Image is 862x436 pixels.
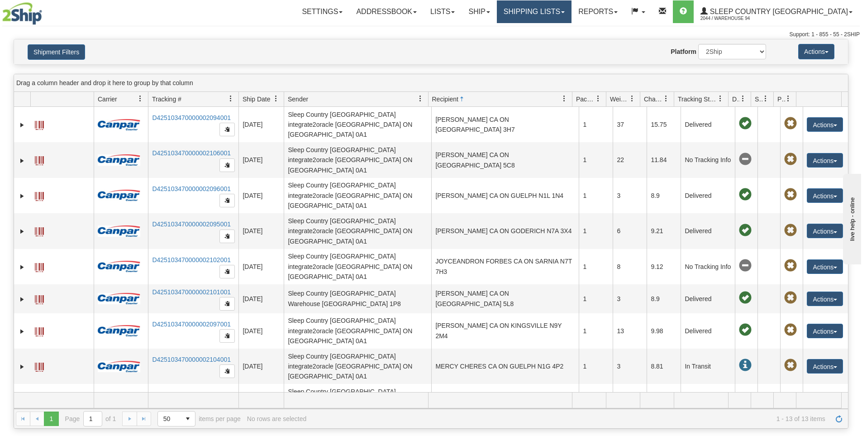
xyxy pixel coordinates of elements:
[781,91,796,106] a: Pickup Status filter column settings
[349,0,424,23] a: Addressbook
[219,265,235,278] button: Copy to clipboard
[98,225,140,237] img: 14 - Canpar
[713,91,728,106] a: Tracking Status filter column settings
[18,362,27,371] a: Expand
[219,329,235,343] button: Copy to clipboard
[647,384,681,419] td: 31.09
[681,213,735,249] td: Delivered
[2,31,860,38] div: Support: 1 - 855 - 55 - 2SHIP
[284,178,431,213] td: Sleep Country [GEOGRAPHIC_DATA] integrate2oracle [GEOGRAPHIC_DATA] ON [GEOGRAPHIC_DATA] 0A1
[739,188,752,201] span: On time
[431,313,579,349] td: [PERSON_NAME] CA ON KINGSVILLE N9Y 2M4
[576,95,595,104] span: Packages
[238,107,284,142] td: [DATE]
[152,391,231,398] a: D425103470000002100001
[591,91,606,106] a: Packages filter column settings
[35,223,44,238] a: Label
[807,153,843,168] button: Actions
[784,117,797,130] span: Pickup Not Assigned
[2,2,42,25] img: logo2044.jpg
[152,95,181,104] span: Tracking #
[647,178,681,213] td: 8.9
[157,411,195,426] span: Page sizes drop down
[238,249,284,284] td: [DATE]
[613,178,647,213] td: 3
[758,91,773,106] a: Shipment Issues filter column settings
[152,256,231,264] a: D425103470000002102001
[735,91,751,106] a: Delivery Status filter column settings
[238,313,284,349] td: [DATE]
[807,117,843,132] button: Actions
[681,178,735,213] td: Delivered
[739,117,752,130] span: On time
[807,292,843,306] button: Actions
[152,149,231,157] a: D425103470000002106001
[424,0,462,23] a: Lists
[807,259,843,274] button: Actions
[7,8,84,14] div: live help - online
[832,412,846,426] a: Refresh
[28,44,85,60] button: Shipment Filters
[288,95,308,104] span: Sender
[681,313,735,349] td: Delivered
[784,259,797,272] span: Pickup Not Assigned
[739,153,752,166] span: No Tracking Info
[35,291,44,306] a: Label
[647,249,681,284] td: 9.12
[18,327,27,336] a: Expand
[84,412,102,426] input: Page 1
[284,349,431,384] td: Sleep Country [GEOGRAPHIC_DATA] integrate2oracle [GEOGRAPHIC_DATA] ON [GEOGRAPHIC_DATA] 0A1
[35,117,44,131] a: Label
[431,249,579,284] td: JOYCEANDRON FORBES CA ON SARNIA N7T 7H3
[784,359,797,372] span: Pickup Not Assigned
[613,213,647,249] td: 6
[238,349,284,384] td: [DATE]
[571,0,624,23] a: Reports
[18,227,27,236] a: Expand
[98,154,140,166] img: 14 - Canpar
[644,95,663,104] span: Charge
[681,249,735,284] td: No Tracking Info
[238,213,284,249] td: [DATE]
[35,188,44,202] a: Label
[219,297,235,311] button: Copy to clipboard
[658,91,674,106] a: Charge filter column settings
[223,91,238,106] a: Tracking # filter column settings
[784,224,797,237] span: Pickup Not Assigned
[807,359,843,374] button: Actions
[284,384,431,419] td: Sleep Country [GEOGRAPHIC_DATA] integrate2oracle [GEOGRAPHIC_DATA] ON [GEOGRAPHIC_DATA] 0A1
[647,213,681,249] td: 9.21
[98,95,117,104] span: Carrier
[613,142,647,177] td: 22
[44,412,58,426] span: Page 1
[219,230,235,243] button: Copy to clipboard
[647,107,681,142] td: 15.75
[18,120,27,129] a: Expand
[238,178,284,213] td: [DATE]
[579,213,613,249] td: 1
[18,192,27,201] a: Expand
[98,325,140,336] img: 14 - Canpar
[18,263,27,272] a: Expand
[807,188,843,203] button: Actions
[708,8,848,15] span: Sleep Country [GEOGRAPHIC_DATA]
[647,313,681,349] td: 9.98
[579,178,613,213] td: 1
[284,313,431,349] td: Sleep Country [GEOGRAPHIC_DATA] integrate2oracle [GEOGRAPHIC_DATA] ON [GEOGRAPHIC_DATA] 0A1
[784,188,797,201] span: Pickup Not Assigned
[681,349,735,384] td: In Transit
[98,119,140,130] img: 14 - Canpar
[681,142,735,177] td: No Tracking Info
[739,259,752,272] span: No Tracking Info
[431,384,579,419] td: [PERSON_NAME] COURSE CA ON [GEOGRAPHIC_DATA] N6A 5X4
[133,91,148,106] a: Carrier filter column settings
[798,44,834,59] button: Actions
[431,107,579,142] td: [PERSON_NAME] CA ON [GEOGRAPHIC_DATA] 3H7
[613,313,647,349] td: 13
[413,91,428,106] a: Sender filter column settings
[431,142,579,177] td: [PERSON_NAME] CA ON [GEOGRAPHIC_DATA] 5C8
[35,359,44,373] a: Label
[681,284,735,313] td: Delivered
[755,95,762,104] span: Shipment Issues
[647,284,681,313] td: 8.9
